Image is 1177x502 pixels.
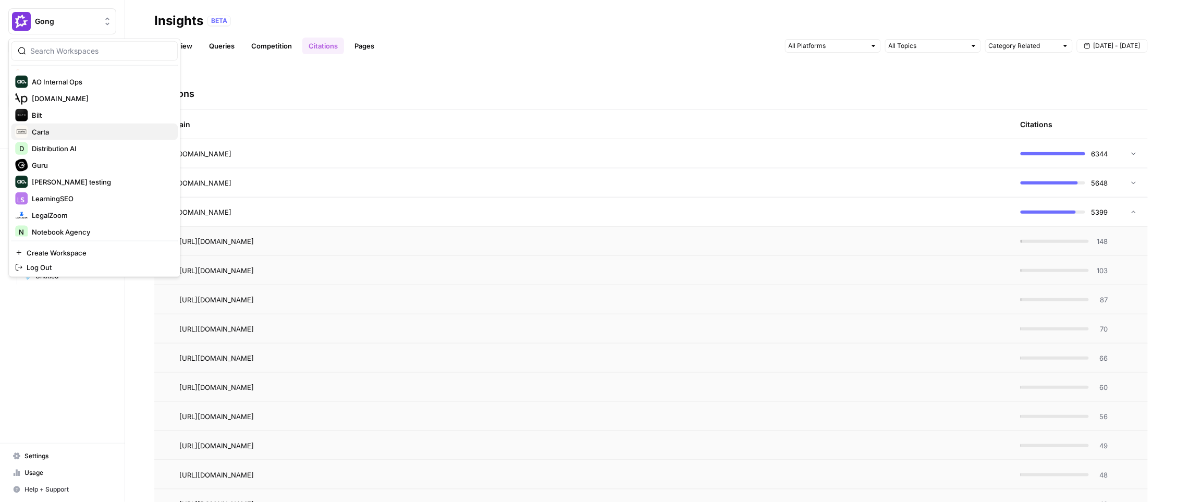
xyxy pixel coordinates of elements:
img: Justina testing Logo [15,176,28,188]
button: Workspace: Gong [8,8,116,34]
input: All Platforms [789,41,866,51]
span: Help + Support [24,485,112,494]
button: [DATE] - [DATE] [1077,39,1148,53]
span: Gong [35,16,98,27]
span: AO Internal Ops [32,77,169,87]
span: Guru [32,160,169,170]
span: 103 [1095,265,1108,276]
span: [URL][DOMAIN_NAME] [179,295,254,305]
span: [URL][DOMAIN_NAME] [179,353,254,363]
a: Overview [154,38,199,54]
span: 56 [1095,411,1108,422]
span: N [19,227,24,237]
span: 60 [1095,382,1108,393]
img: Gong Logo [12,12,31,31]
input: All Topics [889,41,966,51]
span: [DATE] - [DATE] [1094,41,1141,51]
img: Apollo.io Logo [15,92,28,105]
span: 66 [1095,353,1108,363]
input: Search Workspaces [30,46,171,56]
img: Bilt Logo [15,109,28,121]
span: 87 [1095,295,1108,305]
span: 5648 [1092,178,1108,188]
img: LegalZoom Logo [15,209,28,222]
span: LearningSEO [32,193,169,204]
span: LegalZoom [32,210,169,221]
span: [DOMAIN_NAME] [175,178,231,188]
span: Distribution AI [32,143,169,154]
span: Carta [32,127,169,137]
span: 49 [1095,440,1108,451]
a: Pages [348,38,381,54]
a: Log Out [11,260,178,275]
a: Citations [302,38,344,54]
span: [URL][DOMAIN_NAME] [179,265,254,276]
span: Bilt [32,110,169,120]
span: Settings [24,451,112,461]
span: [URL][DOMAIN_NAME] [179,236,254,247]
span: 48 [1095,470,1108,480]
div: BETA [207,16,231,26]
span: [URL][DOMAIN_NAME] [179,440,254,451]
span: 5399 [1092,207,1108,217]
a: Queries [203,38,241,54]
span: Usage [24,468,112,477]
button: Help + Support [8,481,116,498]
a: Settings [8,448,116,464]
a: Competition [245,38,298,54]
span: [URL][DOMAIN_NAME] [179,470,254,480]
span: [URL][DOMAIN_NAME] [179,411,254,422]
a: Create Workspace [11,246,178,260]
div: Domain [163,110,1004,139]
span: 6344 [1092,149,1108,159]
img: Carta Logo [15,126,28,138]
img: LearningSEO Logo [15,192,28,205]
span: D [19,143,24,154]
input: Category Related [989,41,1058,51]
div: Insights [154,13,203,29]
span: [DOMAIN_NAME] [175,207,231,217]
span: 148 [1095,236,1108,247]
div: Citations [1021,110,1053,139]
span: [DOMAIN_NAME] [175,149,231,159]
img: Guru Logo [15,159,28,172]
span: Notebook Agency [32,227,169,237]
div: Workspace: Gong [8,39,180,277]
a: Usage [8,464,116,481]
span: [PERSON_NAME] testing [32,177,169,187]
span: Create Workspace [27,248,169,258]
span: 70 [1095,324,1108,334]
span: [DOMAIN_NAME] [32,93,169,104]
span: [URL][DOMAIN_NAME] [179,324,254,334]
img: AO Internal Ops Logo [15,76,28,88]
span: Log Out [27,262,169,273]
span: [URL][DOMAIN_NAME] [179,382,254,393]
